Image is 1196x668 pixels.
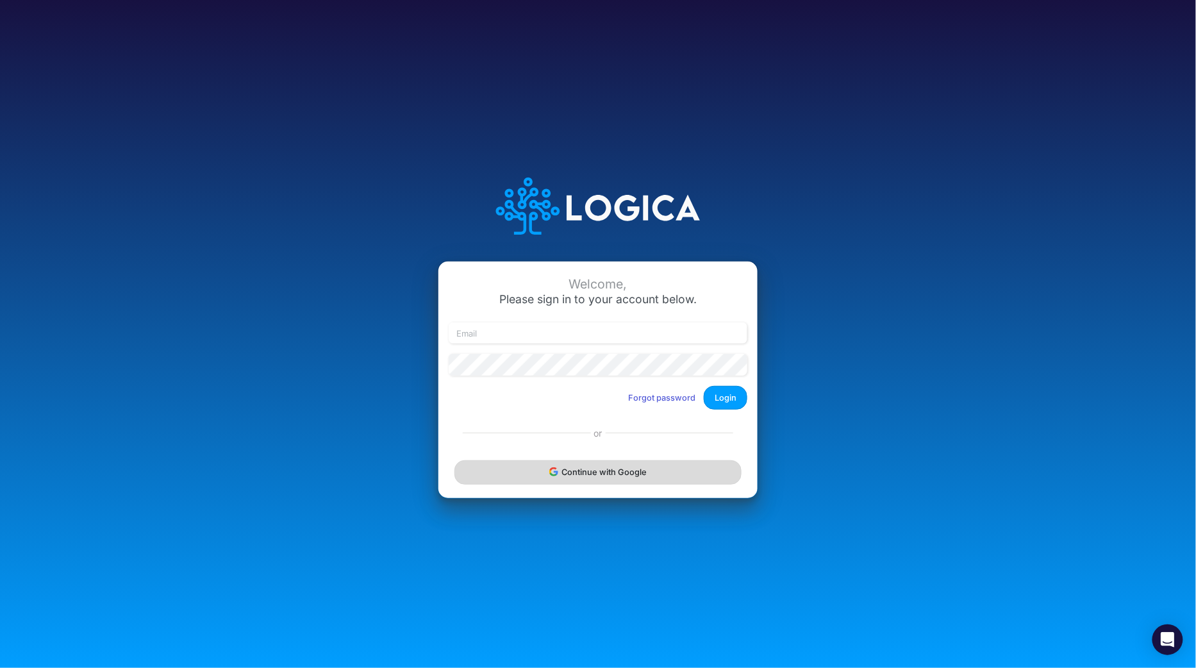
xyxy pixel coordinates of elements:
[1152,624,1183,655] div: Open Intercom Messenger
[620,387,704,408] button: Forgot password
[454,460,742,484] button: Continue with Google
[449,322,747,344] input: Email
[499,292,697,306] span: Please sign in to your account below.
[704,386,747,410] button: Login
[449,277,747,292] div: Welcome,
